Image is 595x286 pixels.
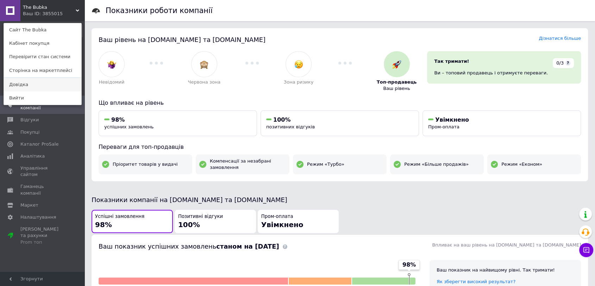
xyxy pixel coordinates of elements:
[20,239,65,245] div: Prom топ
[437,279,515,284] a: Як зберегти високий результат?
[4,50,81,63] a: Перевірити стан системи
[404,161,469,168] span: Режим «Більше продажів»
[20,117,39,123] span: Відгуки
[99,99,164,106] span: Що впливає на рівень
[20,129,39,135] span: Покупці
[383,85,410,92] span: Ваш рівень
[99,144,184,150] span: Переваги для топ-продавців
[99,110,257,136] button: 98%успішних замовлень
[434,70,574,76] div: Ви – топовий продавець і отримуєте переваги.
[261,220,303,229] span: Увімкнено
[273,116,290,123] span: 100%
[4,64,81,77] a: Сторінка на маркетплейсі
[178,220,200,229] span: 100%
[258,210,339,233] button: Пром-оплатаУвімкнено
[579,243,593,257] button: Чат з покупцем
[501,161,542,168] span: Режим «Економ»
[565,61,570,66] span: ?
[210,158,286,171] span: Компенсації за незабрані замовлення
[20,153,45,159] span: Аналітика
[20,183,65,196] span: Гаманець компанії
[95,213,144,220] span: Успішні замовлення
[106,6,213,15] h1: Показники роботи компанії
[188,79,221,85] span: Червона зона
[4,23,81,37] a: Сайт The Bubka
[20,214,56,220] span: Налаштування
[261,213,293,220] span: Пром-оплата
[20,202,38,208] span: Маркет
[4,78,81,91] a: Довідка
[216,243,279,250] b: станом на [DATE]
[23,11,52,17] div: Ваш ID: 3855015
[20,141,58,147] span: Каталог ProSale
[266,124,315,129] span: позитивних відгуків
[113,161,178,168] span: Пріоритет товарів у видачі
[392,60,401,69] img: :rocket:
[4,37,81,50] a: Кабінет покупця
[377,79,417,85] span: Топ-продавець
[402,261,416,269] span: 98%
[200,60,208,69] img: :see_no_evil:
[178,213,223,220] span: Позитивні відгуки
[23,4,76,11] span: The Bubka
[107,60,116,69] img: :woman-shrugging:
[4,91,81,105] a: Вийти
[175,210,256,233] button: Позитивні відгуки100%
[99,36,265,43] span: Ваш рівень на [DOMAIN_NAME] та [DOMAIN_NAME]
[99,79,125,85] span: Невідомий
[92,196,287,203] span: Показники компанії на [DOMAIN_NAME] та [DOMAIN_NAME]
[307,161,344,168] span: Режим «Турбо»
[111,116,125,123] span: 98%
[294,60,303,69] img: :disappointed_relieved:
[539,36,581,41] a: Дізнатися більше
[284,79,314,85] span: Зона ризику
[95,220,112,229] span: 98%
[432,242,581,248] span: Впливає на ваш рівень на [DOMAIN_NAME] та [DOMAIN_NAME]
[20,226,65,245] span: [PERSON_NAME] та рахунки
[99,243,279,250] span: Ваш показник успішних замовлень
[428,124,459,129] span: Пром-оплата
[104,124,154,129] span: успішних замовлень
[434,59,469,64] span: Так тримати!
[92,210,173,233] button: Успішні замовлення98%
[261,110,419,136] button: 100%позитивних відгуків
[437,267,574,273] div: Ваш показник на найвищому рівні. Так тримати!
[20,165,65,178] span: Управління сайтом
[422,110,581,136] button: УвімкненоПром-оплата
[435,116,469,123] span: Увімкнено
[553,58,574,68] div: 0/3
